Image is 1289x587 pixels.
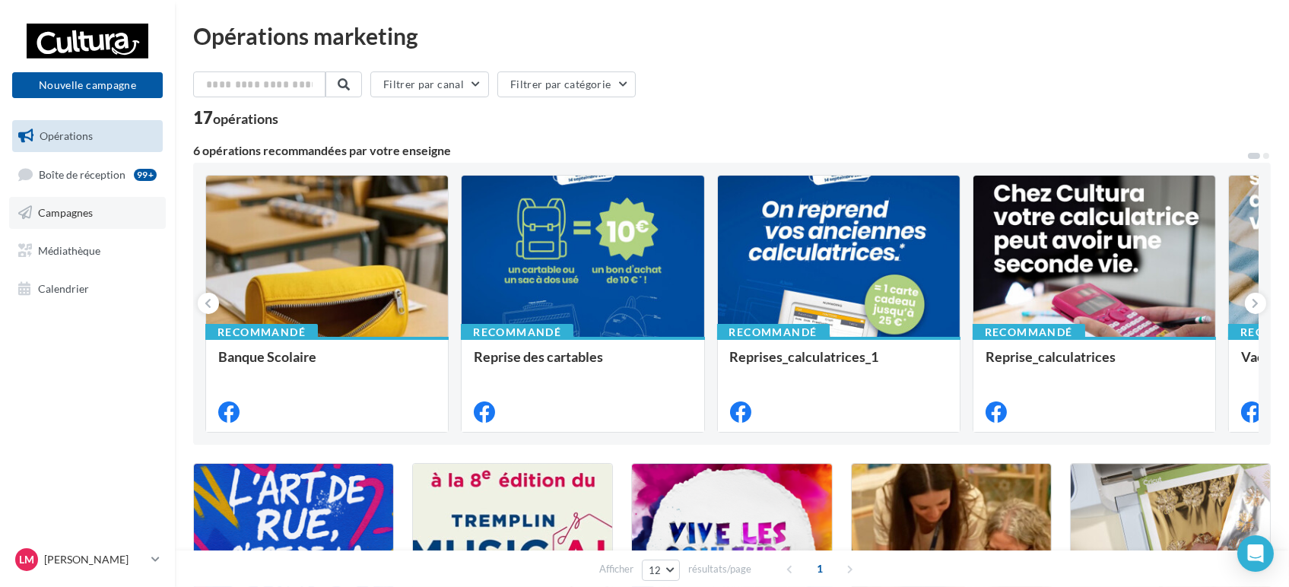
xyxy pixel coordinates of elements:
div: Recommandé [461,324,573,341]
span: Reprises_calculatrices_1 [730,348,879,365]
span: Boîte de réception [39,167,125,180]
div: Recommandé [717,324,830,341]
span: Reprise des cartables [474,348,603,365]
a: Calendrier [9,273,166,305]
div: Recommandé [205,324,318,341]
div: 99+ [134,169,157,181]
div: 6 opérations recommandées par votre enseigne [193,144,1246,157]
span: Calendrier [38,281,89,294]
div: Recommandé [973,324,1085,341]
span: Médiathèque [38,244,100,257]
span: 12 [649,564,662,576]
div: 17 [193,109,278,126]
button: 12 [642,560,681,581]
span: Reprise_calculatrices [986,348,1116,365]
span: Afficher [599,562,633,576]
a: Médiathèque [9,235,166,267]
button: Filtrer par canal [370,71,489,97]
a: LM [PERSON_NAME] [12,545,163,574]
button: Filtrer par catégorie [497,71,636,97]
span: résultats/page [688,562,751,576]
div: Opérations marketing [193,24,1271,47]
span: 1 [808,557,832,581]
div: opérations [213,112,278,125]
a: Boîte de réception99+ [9,158,166,191]
p: [PERSON_NAME] [44,552,145,567]
a: Opérations [9,120,166,152]
span: LM [19,552,34,567]
span: Opérations [40,129,93,142]
a: Campagnes [9,197,166,229]
span: Banque Scolaire [218,348,316,365]
span: Campagnes [38,206,93,219]
div: Open Intercom Messenger [1237,535,1274,572]
button: Nouvelle campagne [12,72,163,98]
